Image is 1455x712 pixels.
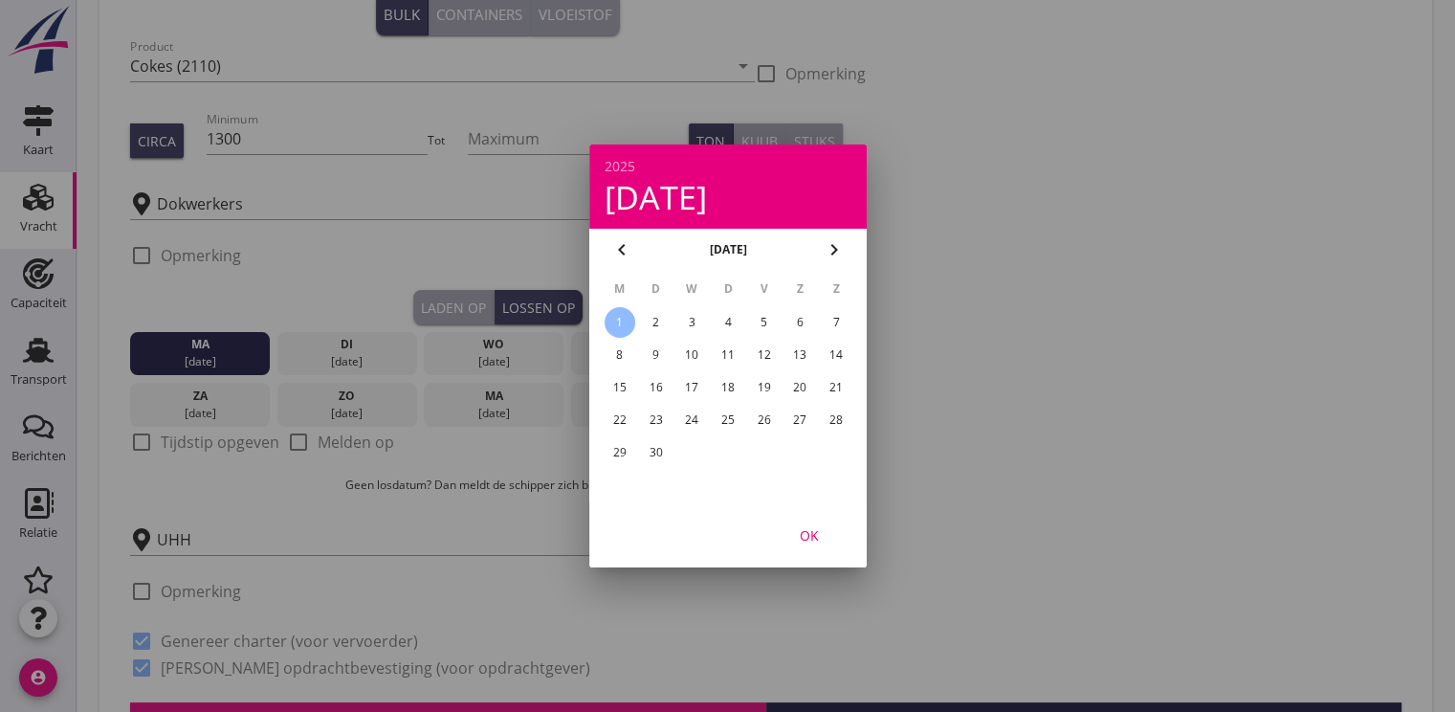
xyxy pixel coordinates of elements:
button: 30 [640,437,671,468]
button: 16 [640,372,671,403]
button: OK [767,518,851,552]
button: 1 [604,307,634,338]
button: 17 [676,372,707,403]
button: 3 [676,307,707,338]
th: Z [783,273,817,305]
th: V [746,273,781,305]
button: 24 [676,405,707,435]
i: chevron_right [823,238,846,261]
button: 8 [604,340,634,370]
th: Z [819,273,853,305]
button: 2 [640,307,671,338]
th: D [711,273,745,305]
div: [DATE] [605,181,851,213]
div: 2025 [605,160,851,173]
button: 11 [712,340,742,370]
button: 6 [784,307,815,338]
i: chevron_left [610,238,633,261]
button: 15 [604,372,634,403]
button: 14 [821,340,851,370]
button: 21 [821,372,851,403]
button: 23 [640,405,671,435]
button: 13 [784,340,815,370]
button: 18 [712,372,742,403]
button: [DATE] [703,235,752,264]
button: 22 [604,405,634,435]
button: 4 [712,307,742,338]
th: M [603,273,637,305]
div: OK [783,525,836,545]
button: 27 [784,405,815,435]
button: 20 [784,372,815,403]
button: 25 [712,405,742,435]
button: 9 [640,340,671,370]
button: 28 [821,405,851,435]
th: W [674,273,709,305]
button: 29 [604,437,634,468]
button: 26 [748,405,779,435]
button: 19 [748,372,779,403]
button: 5 [748,307,779,338]
button: 12 [748,340,779,370]
button: 10 [676,340,707,370]
th: D [638,273,672,305]
button: 7 [821,307,851,338]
